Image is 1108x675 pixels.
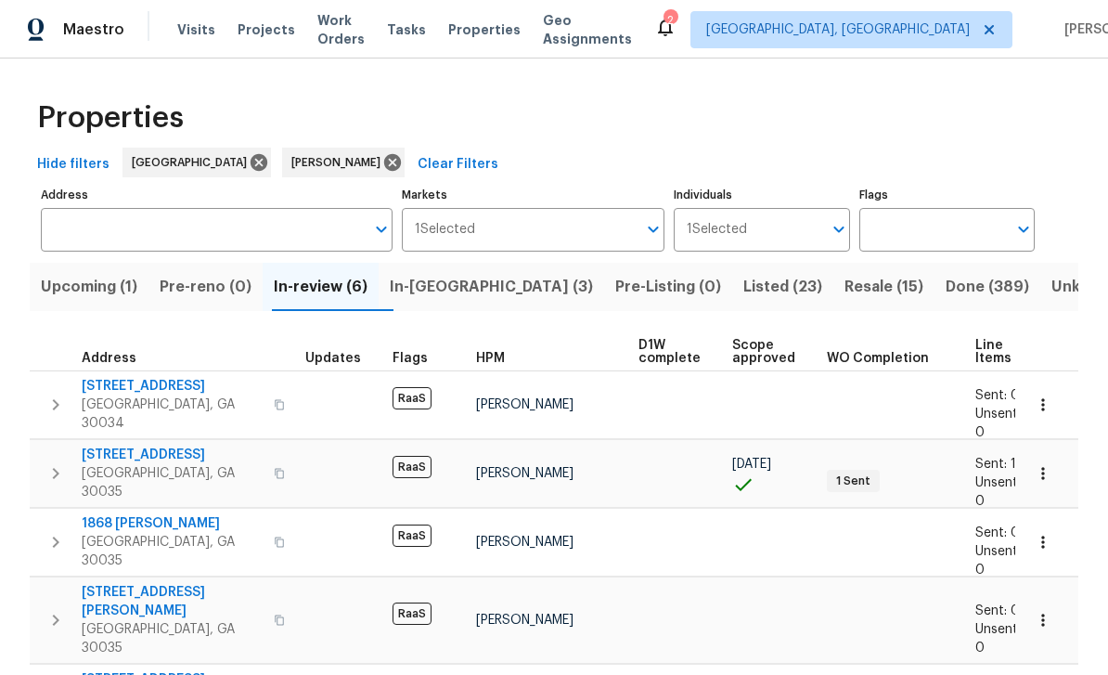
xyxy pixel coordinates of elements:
[82,377,263,396] span: [STREET_ADDRESS]
[410,148,506,182] button: Clear Filters
[122,148,271,177] div: [GEOGRAPHIC_DATA]
[975,339,1011,365] span: Line Items
[829,474,878,489] span: 1 Sent
[975,476,1021,508] span: Unsent: 0
[390,274,593,300] span: In-[GEOGRAPHIC_DATA] (3)
[638,339,701,365] span: D1W complete
[393,352,428,365] span: Flags
[448,20,521,39] span: Properties
[82,396,263,433] span: [GEOGRAPHIC_DATA], GA 30034
[274,274,367,300] span: In-review (6)
[826,216,852,242] button: Open
[975,408,1021,439] span: Unsent: 0
[82,446,263,464] span: [STREET_ADDRESS]
[640,216,666,242] button: Open
[415,222,475,238] span: 1 Selected
[1011,216,1037,242] button: Open
[37,109,184,127] span: Properties
[393,387,432,409] span: RaaS
[402,189,665,201] label: Markets
[132,153,254,172] span: [GEOGRAPHIC_DATA]
[615,274,721,300] span: Pre-Listing (0)
[282,148,405,177] div: [PERSON_NAME]
[387,23,426,36] span: Tasks
[368,216,394,242] button: Open
[37,153,110,176] span: Hide filters
[664,11,676,30] div: 2
[476,398,573,411] span: [PERSON_NAME]
[946,274,1029,300] span: Done (389)
[82,514,263,533] span: 1868 [PERSON_NAME]
[743,274,822,300] span: Listed (23)
[82,352,136,365] span: Address
[732,458,771,471] span: [DATE]
[160,274,251,300] span: Pre-reno (0)
[687,222,747,238] span: 1 Selected
[476,614,573,627] span: [PERSON_NAME]
[476,536,573,549] span: [PERSON_NAME]
[82,620,263,657] span: [GEOGRAPHIC_DATA], GA 30035
[732,339,795,365] span: Scope approved
[177,20,215,39] span: Visits
[305,352,361,365] span: Updates
[393,525,432,547] span: RaaS
[543,11,632,48] span: Geo Assignments
[859,189,1035,201] label: Flags
[827,352,929,365] span: WO Completion
[41,189,393,201] label: Address
[30,148,117,182] button: Hide filters
[393,603,432,625] span: RaaS
[63,20,124,39] span: Maestro
[975,623,1021,655] span: Unsent: 0
[844,274,923,300] span: Resale (15)
[418,153,498,176] span: Clear Filters
[476,352,505,365] span: HPM
[674,189,849,201] label: Individuals
[476,467,573,480] span: [PERSON_NAME]
[706,20,970,39] span: [GEOGRAPHIC_DATA], [GEOGRAPHIC_DATA]
[82,583,263,620] span: [STREET_ADDRESS][PERSON_NAME]
[393,456,432,478] span: RaaS
[82,533,263,570] span: [GEOGRAPHIC_DATA], GA 30035
[975,604,1020,617] span: Sent: 0
[975,545,1021,577] span: Unsent: 0
[82,464,263,501] span: [GEOGRAPHIC_DATA], GA 30035
[975,389,1020,402] span: Sent: 0
[291,153,388,172] span: [PERSON_NAME]
[238,20,295,39] span: Projects
[41,274,137,300] span: Upcoming (1)
[975,458,1016,471] span: Sent: 1
[317,11,365,48] span: Work Orders
[975,526,1020,539] span: Sent: 0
